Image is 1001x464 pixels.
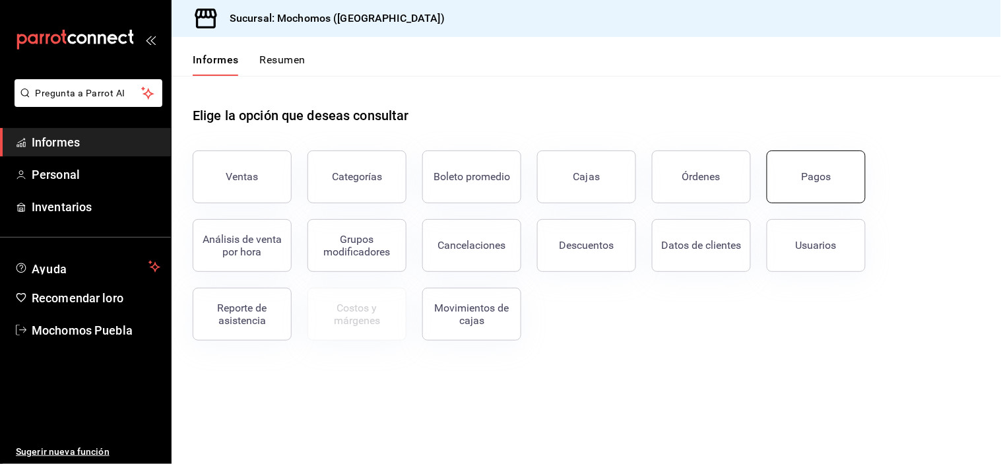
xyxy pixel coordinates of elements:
font: Inventarios [32,200,92,214]
button: Pregunta a Parrot AI [15,79,162,107]
font: Cancelaciones [438,239,506,251]
button: Órdenes [652,150,751,203]
button: Contrata inventarios para ver este informe [307,288,406,341]
font: Datos de clientes [662,239,742,251]
font: Costos y márgenes [334,302,380,327]
font: Ventas [226,170,259,183]
button: Cancelaciones [422,219,521,272]
font: Descuentos [560,239,614,251]
div: pestañas de navegación [193,53,306,76]
font: Personal [32,168,80,182]
font: Resumen [260,53,306,66]
button: Movimientos de cajas [422,288,521,341]
button: Ventas [193,150,292,203]
a: Cajas [537,150,636,203]
font: Sugerir nueva función [16,446,110,457]
font: Usuarios [796,239,837,251]
a: Pregunta a Parrot AI [9,96,162,110]
font: Pregunta a Parrot AI [36,88,125,98]
button: Datos de clientes [652,219,751,272]
font: Ayuda [32,262,67,276]
font: Informes [32,135,80,149]
font: Pagos [802,170,831,183]
button: Pagos [767,150,866,203]
font: Análisis de venta por hora [203,233,282,258]
font: Cajas [573,170,600,183]
font: Boleto promedio [434,170,510,183]
font: Mochomos Puebla [32,323,133,337]
font: Reporte de asistencia [218,302,267,327]
font: Recomendar loro [32,291,123,305]
button: Análisis de venta por hora [193,219,292,272]
button: Reporte de asistencia [193,288,292,341]
font: Categorías [332,170,382,183]
font: Sucursal: Mochomos ([GEOGRAPHIC_DATA]) [230,12,445,24]
button: Categorías [307,150,406,203]
font: Órdenes [682,170,721,183]
font: Movimientos de cajas [435,302,509,327]
font: Grupos modificadores [324,233,391,258]
button: Grupos modificadores [307,219,406,272]
button: Usuarios [767,219,866,272]
font: Informes [193,53,239,66]
font: Elige la opción que deseas consultar [193,108,409,123]
button: Boleto promedio [422,150,521,203]
button: abrir_cajón_menú [145,34,156,45]
button: Descuentos [537,219,636,272]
